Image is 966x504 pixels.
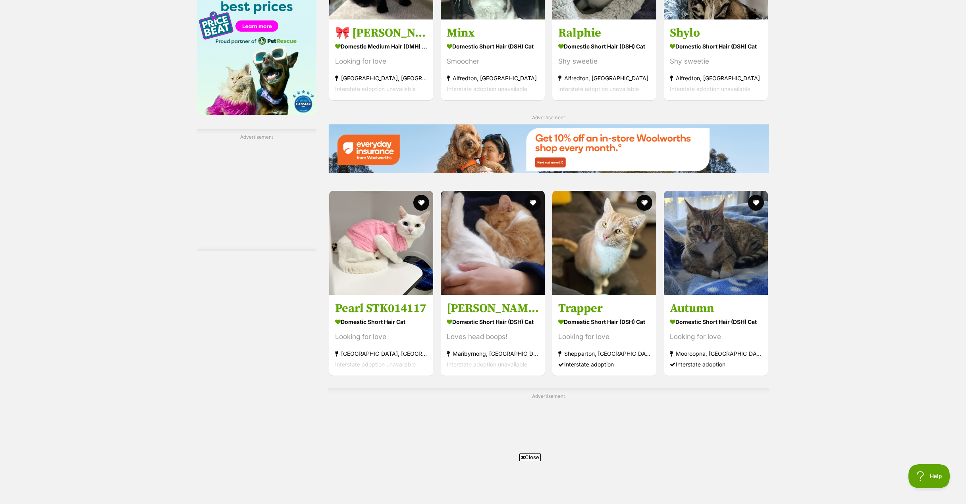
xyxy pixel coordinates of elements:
span: Interstate adoption unavailable [335,361,416,368]
div: Smoocher [447,56,539,67]
iframe: Advertisement [356,403,741,502]
span: Interstate adoption unavailable [447,85,527,92]
strong: Mooroopna, [GEOGRAPHIC_DATA] [670,348,762,359]
h3: Shylo [670,25,762,41]
strong: Domestic Short Hair (DSH) Cat [670,316,762,328]
button: favourite [413,195,429,211]
button: favourite [748,195,764,211]
a: Ralphie Domestic Short Hair (DSH) Cat Shy sweetie Alfredton, [GEOGRAPHIC_DATA] Interstate adoptio... [552,19,656,100]
a: Minx Domestic Short Hair (DSH) Cat Smoocher Alfredton, [GEOGRAPHIC_DATA] Interstate adoption unav... [441,19,545,100]
div: Interstate adoption [558,359,650,370]
div: Loves head boops! [447,331,539,342]
div: Looking for love [335,331,427,342]
iframe: Advertisement [339,464,628,500]
a: [PERSON_NAME] Domestic Short Hair (DSH) Cat Loves head boops! Maribyrnong, [GEOGRAPHIC_DATA] Inte... [441,295,545,376]
strong: Shepparton, [GEOGRAPHIC_DATA] [558,348,650,359]
a: Shylo Domestic Short Hair (DSH) Cat Shy sweetie Alfredton, [GEOGRAPHIC_DATA] Interstate adoption ... [664,19,768,100]
img: Trapper - Domestic Short Hair (DSH) Cat [552,191,656,295]
div: Shy sweetie [670,56,762,67]
strong: Domestic Short Hair Cat [335,316,427,328]
strong: Domestic Medium Hair (DMH) Cat [335,41,427,52]
a: Autumn Domestic Short Hair (DSH) Cat Looking for love Mooroopna, [GEOGRAPHIC_DATA] Interstate ado... [664,295,768,376]
h3: 🎀 [PERSON_NAME] 6352 🎀 [335,25,427,41]
a: Trapper Domestic Short Hair (DSH) Cat Looking for love Shepparton, [GEOGRAPHIC_DATA] Interstate a... [552,295,656,376]
strong: Maribyrnong, [GEOGRAPHIC_DATA] [447,348,539,359]
a: Everyday Insurance promotional banner [328,124,769,174]
iframe: Help Scout Beacon - Open [908,464,950,488]
strong: Domestic Short Hair (DSH) Cat [447,316,539,328]
div: Looking for love [558,331,650,342]
strong: [GEOGRAPHIC_DATA], [GEOGRAPHIC_DATA] [335,348,427,359]
iframe: Advertisement [197,144,316,243]
strong: Domestic Short Hair (DSH) Cat [558,316,650,328]
div: Interstate adoption [670,359,762,370]
strong: Domestic Short Hair (DSH) Cat [447,41,539,52]
img: Everyday Insurance promotional banner [328,124,769,173]
span: Interstate adoption unavailable [558,85,639,92]
h3: Pearl STK014117 [335,301,427,316]
button: favourite [525,195,541,211]
a: 🎀 [PERSON_NAME] 6352 🎀 Domestic Medium Hair (DMH) Cat Looking for love [GEOGRAPHIC_DATA], [GEOGRA... [329,19,433,100]
img: Autumn - Domestic Short Hair (DSH) Cat [664,191,768,295]
span: Interstate adoption unavailable [447,361,527,368]
strong: Domestic Short Hair (DSH) Cat [670,41,762,52]
h3: Minx [447,25,539,41]
div: Looking for love [670,331,762,342]
button: favourite [636,195,652,211]
strong: Alfredton, [GEOGRAPHIC_DATA] [670,73,762,83]
a: Pearl STK014117 Domestic Short Hair Cat Looking for love [GEOGRAPHIC_DATA], [GEOGRAPHIC_DATA] Int... [329,295,433,376]
strong: Alfredton, [GEOGRAPHIC_DATA] [558,73,650,83]
span: Interstate adoption unavailable [335,85,416,92]
img: Tabitha - Domestic Short Hair (DSH) Cat [441,191,545,295]
h3: [PERSON_NAME] [447,301,539,316]
div: Shy sweetie [558,56,650,67]
h3: Ralphie [558,25,650,41]
span: Close [519,453,541,461]
div: Advertisement [197,129,316,251]
span: Interstate adoption unavailable [670,85,750,92]
strong: [GEOGRAPHIC_DATA], [GEOGRAPHIC_DATA] [335,73,427,83]
h3: Trapper [558,301,650,316]
span: Advertisement [532,114,565,120]
strong: Alfredton, [GEOGRAPHIC_DATA] [447,73,539,83]
div: Looking for love [335,56,427,67]
h3: Autumn [670,301,762,316]
strong: Domestic Short Hair (DSH) Cat [558,41,650,52]
img: Pearl STK014117 - Domestic Short Hair Cat [329,191,433,295]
